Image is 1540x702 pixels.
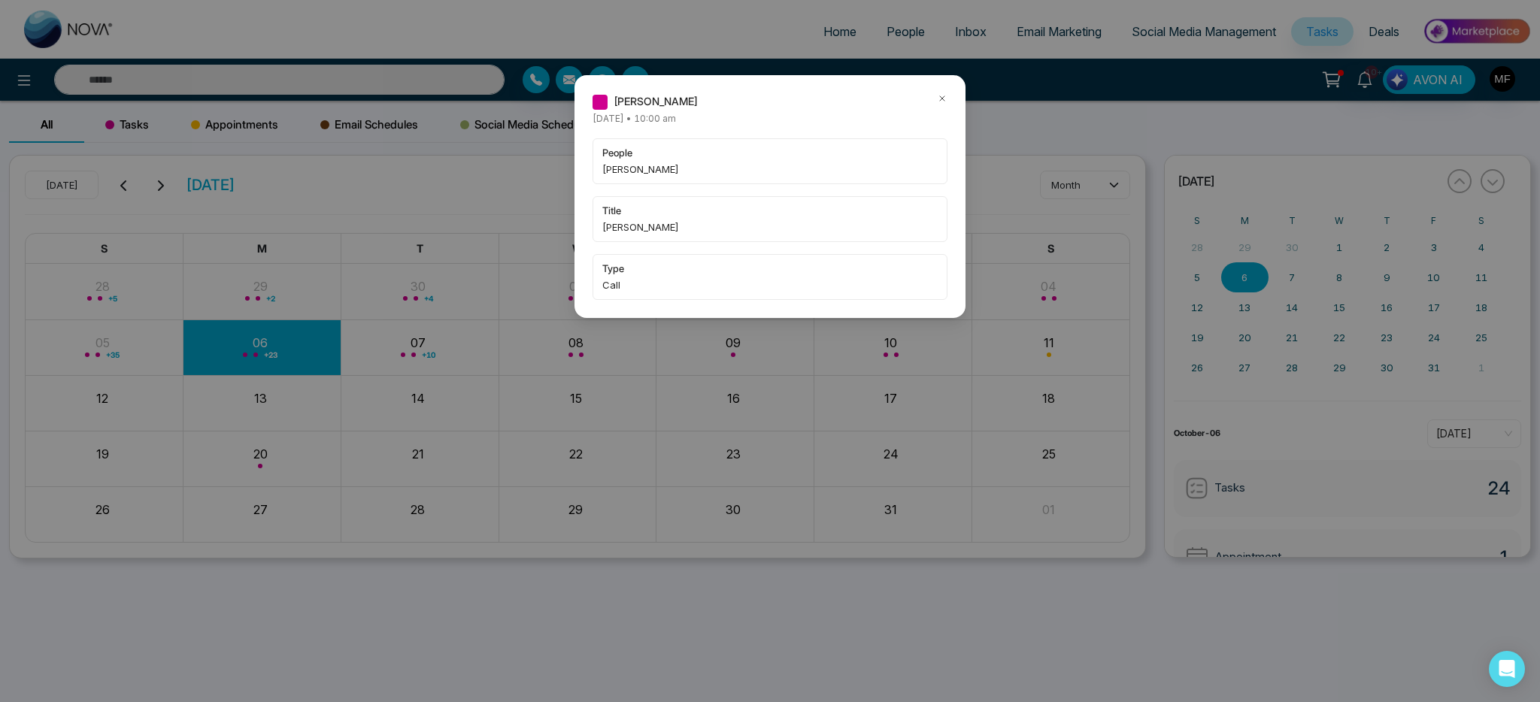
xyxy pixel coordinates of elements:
span: [PERSON_NAME] [614,93,698,110]
span: [PERSON_NAME] [602,219,938,235]
span: [PERSON_NAME] [602,162,938,177]
span: type [602,261,938,276]
span: people [602,145,938,160]
div: Open Intercom Messenger [1489,651,1525,687]
span: title [602,203,938,218]
span: [DATE] • 10:00 am [593,113,676,124]
span: Call [602,277,938,292]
